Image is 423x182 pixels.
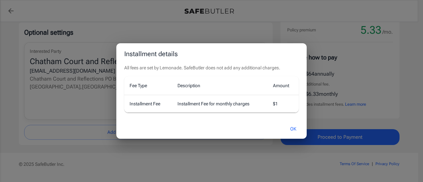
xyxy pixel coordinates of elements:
[172,76,268,95] th: Description
[268,95,299,113] td: $1
[124,64,299,71] p: All fees are set by Lemonade. SafeButler does not add any additional charges.
[124,76,172,95] th: Fee Type
[268,76,299,95] th: Amount
[283,122,304,136] button: OK
[116,43,307,64] h2: Installment details
[124,95,172,113] td: Installment Fee
[172,95,268,113] td: Installment Fee for monthly charges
